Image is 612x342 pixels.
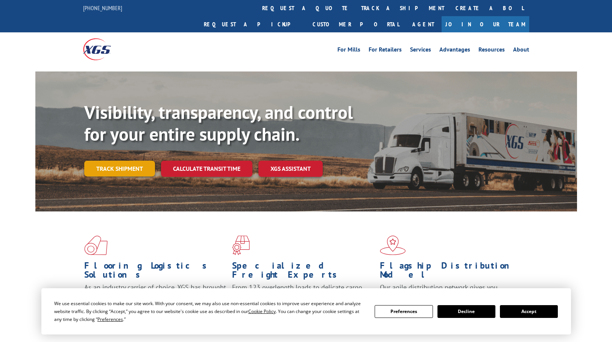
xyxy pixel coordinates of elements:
span: Preferences [97,316,123,322]
span: Our agile distribution network gives you nationwide inventory management on demand. [380,283,518,301]
span: As an industry carrier of choice, XGS has brought innovation and dedication to flooring logistics... [84,283,226,310]
h1: Flagship Distribution Model [380,261,522,283]
a: Join Our Team [442,16,529,32]
a: Agent [405,16,442,32]
img: xgs-icon-focused-on-flooring-red [232,236,250,255]
img: xgs-icon-flagship-distribution-model-red [380,236,406,255]
a: XGS ASSISTANT [258,161,323,177]
a: Advantages [439,47,470,55]
h1: Specialized Freight Experts [232,261,374,283]
a: Track shipment [84,161,155,176]
a: Calculate transit time [161,161,252,177]
a: Services [410,47,431,55]
a: Request a pickup [198,16,307,32]
button: Decline [437,305,495,318]
img: xgs-icon-total-supply-chain-intelligence-red [84,236,108,255]
button: Accept [500,305,558,318]
h1: Flooring Logistics Solutions [84,261,226,283]
a: For Mills [337,47,360,55]
div: We use essential cookies to make our site work. With your consent, we may also use non-essential ... [54,299,366,323]
a: About [513,47,529,55]
div: Cookie Consent Prompt [41,288,571,334]
a: Customer Portal [307,16,405,32]
a: For Retailers [369,47,402,55]
button: Preferences [375,305,433,318]
a: [PHONE_NUMBER] [83,4,122,12]
a: Resources [478,47,505,55]
p: From 123 overlength loads to delicate cargo, our experienced staff knows the best way to move you... [232,283,374,316]
span: Cookie Policy [248,308,276,315]
b: Visibility, transparency, and control for your entire supply chain. [84,100,353,146]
